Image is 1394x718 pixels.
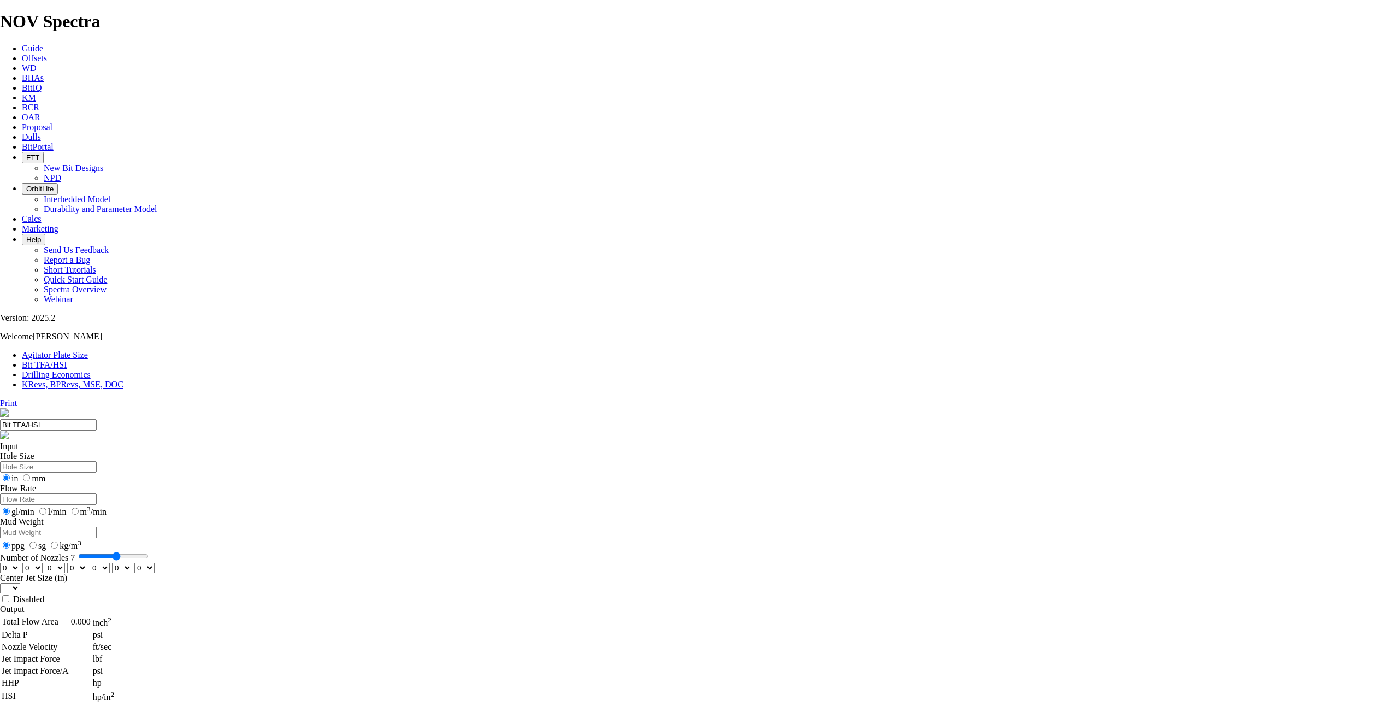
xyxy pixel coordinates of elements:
[108,616,111,624] sup: 2
[22,93,36,102] a: KM
[33,332,102,341] span: [PERSON_NAME]
[92,678,115,688] td: hp
[27,541,46,550] label: sg
[22,122,52,132] a: Proposal
[22,73,44,83] a: BHAs
[26,154,39,162] span: FTT
[26,185,54,193] span: OrbitLite
[3,508,10,515] input: gl/min
[22,83,42,92] a: BitIQ
[22,152,44,163] button: FTT
[22,44,43,53] a: Guide
[1,629,69,640] td: Delta P
[39,508,46,515] input: l/min
[1,690,69,703] td: HSI
[48,541,81,550] label: kg/m
[22,380,123,389] a: KRevs, BPRevs, MSE, DOC
[1,678,69,688] td: HHP
[22,142,54,151] a: BitPortal
[44,245,109,255] a: Send Us Feedback
[70,615,91,628] td: 0.000
[44,275,107,284] a: Quick Start Guide
[111,690,115,698] sup: 2
[3,474,10,481] input: in
[22,103,39,112] a: BCR
[22,63,37,73] a: WD
[92,690,115,703] td: hp/in
[23,474,30,481] input: mm
[69,507,107,516] label: m /min
[1,642,69,652] td: Nozzle Velocity
[22,54,47,63] a: Offsets
[1,666,69,676] td: Jet Impact Force/A
[22,183,58,195] button: OrbitLite
[44,285,107,294] a: Spectra Overview
[29,542,37,549] input: sg
[78,538,81,546] sup: 3
[22,132,41,142] a: Dulls
[13,595,44,604] label: Disabled
[44,204,157,214] a: Durability and Parameter Model
[92,642,115,652] td: ft/sec
[22,214,42,223] a: Calcs
[20,474,45,483] label: mm
[87,505,91,513] sup: 3
[26,236,41,244] span: Help
[1,654,69,664] td: Jet Impact Force
[22,224,58,233] a: Marketing
[37,507,67,516] label: l/min
[44,163,103,173] a: New Bit Designs
[3,542,10,549] input: ppg
[22,113,40,122] a: OAR
[44,195,110,204] a: Interbedded Model
[22,350,88,360] a: Agitator Plate Size
[44,265,96,274] a: Short Tutorials
[44,255,90,264] a: Report a Bug
[92,615,115,628] td: inch
[1,615,69,628] td: Total Flow Area
[72,508,79,515] input: m3/min
[22,370,91,379] a: Drilling Economics
[22,234,45,245] button: Help
[44,173,61,183] a: NPD
[22,360,67,369] a: Bit TFA/HSI
[92,629,115,640] td: psi
[92,654,115,664] td: lbf
[51,542,58,549] input: kg/m3
[44,295,73,304] a: Webinar
[92,666,115,676] td: psi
